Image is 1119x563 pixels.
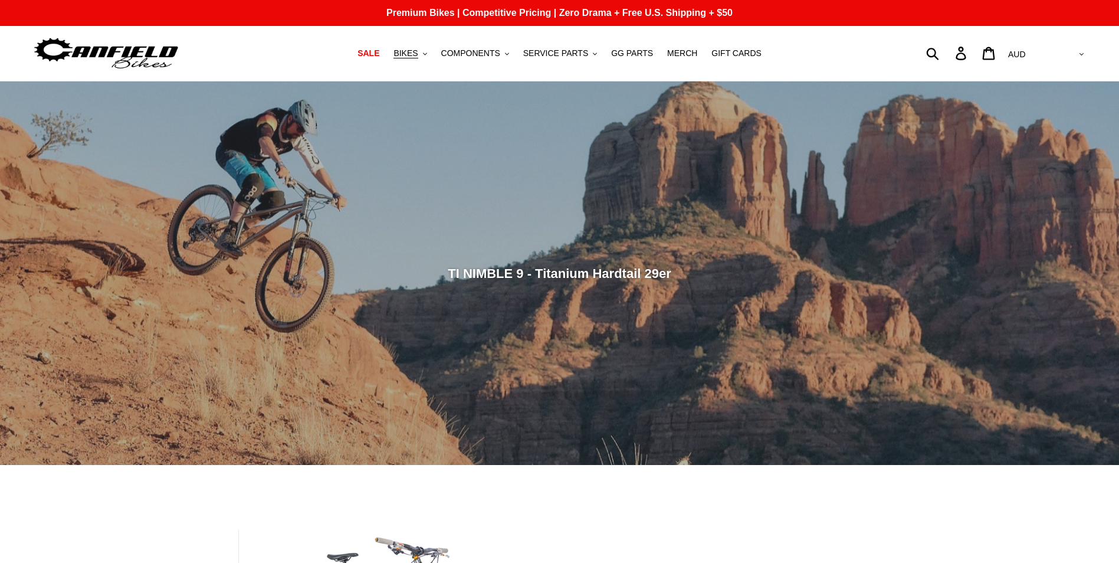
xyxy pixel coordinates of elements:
[388,45,432,61] button: BIKES
[441,48,500,58] span: COMPONENTS
[933,40,963,66] input: Search
[435,45,515,61] button: COMPONENTS
[611,48,653,58] span: GG PARTS
[32,35,180,72] img: Canfield Bikes
[667,48,697,58] span: MERCH
[448,266,671,280] span: TI NIMBLE 9 - Titanium Hardtail 29er
[661,45,703,61] a: MERCH
[523,48,588,58] span: SERVICE PARTS
[352,45,385,61] a: SALE
[357,48,379,58] span: SALE
[605,45,659,61] a: GG PARTS
[705,45,767,61] a: GIFT CARDS
[517,45,603,61] button: SERVICE PARTS
[711,48,762,58] span: GIFT CARDS
[393,48,418,58] span: BIKES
